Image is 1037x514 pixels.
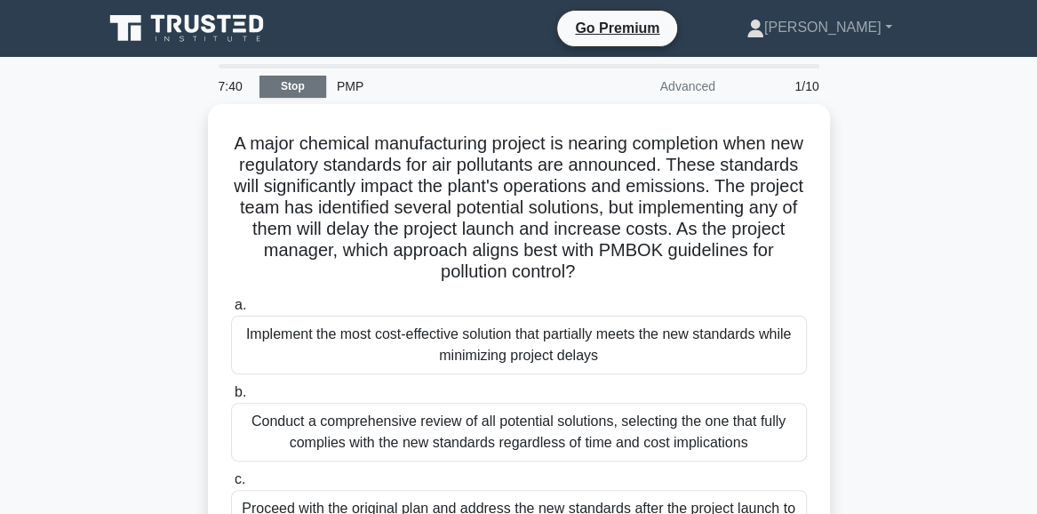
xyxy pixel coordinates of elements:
h5: A major chemical manufacturing project is nearing completion when new regulatory standards for ai... [229,133,809,284]
span: c. [235,471,245,486]
div: 1/10 [726,68,830,104]
span: b. [235,384,246,399]
div: PMP [326,68,570,104]
div: Advanced [570,68,726,104]
a: Go Premium [564,17,670,39]
div: Implement the most cost-effective solution that partially meets the new standards while minimizin... [231,316,807,374]
span: a. [235,297,246,312]
a: [PERSON_NAME] [704,10,935,45]
div: 7:40 [208,68,259,104]
a: Stop [259,76,326,98]
div: Conduct a comprehensive review of all potential solutions, selecting the one that fully complies ... [231,403,807,462]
